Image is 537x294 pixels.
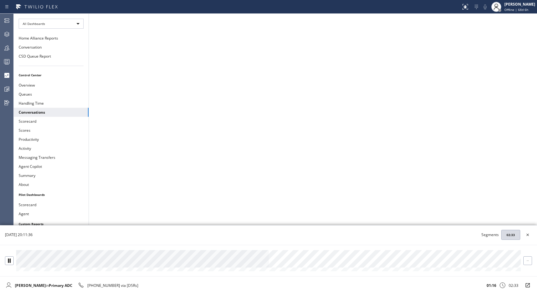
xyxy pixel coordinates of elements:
button: Productivity [14,135,89,144]
li: Pilot Dashboards [14,191,89,199]
button: CSD Queue Report [14,52,89,61]
button: Agent Copilot [14,162,89,171]
button: Summary [14,171,89,180]
div: 02:33 [509,283,518,288]
button: Handling Time [14,99,89,108]
button: Scorecard [14,200,89,209]
button: Overview [14,81,89,90]
button: Scores [14,126,89,135]
button: Messaging Transfers [14,153,89,162]
button: Conversation [14,43,89,52]
iframe: dashboard_a770a674769b [89,14,537,294]
div: calling (323) 284-2147 [77,282,138,289]
button: Scorecard [14,117,89,126]
button: Home Alliance Reports [14,34,89,43]
button: Conversations [14,108,89,117]
div: All Dashboards [19,19,84,29]
strong: 01:16 [487,283,496,288]
button: Open in a new window [523,281,532,290]
button: Agent [14,209,89,218]
button: Mute [481,2,489,11]
button: Queues [14,90,89,99]
strong: [PERSON_NAME] [15,283,46,288]
span: Segments [481,232,499,237]
strong: Primary ADC [49,283,72,288]
span: Offline | 68d 6h [504,7,528,12]
li: Custom Reports [14,220,89,228]
button: 02:33 [501,230,520,240]
div: in [15,283,72,288]
div: [PERSON_NAME] [504,2,535,7]
li: Control Center [14,71,89,79]
span: [PHONE_NUMBER] via [DSRs] [87,283,138,288]
button: Activity [14,144,89,153]
button: About [14,180,89,189]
